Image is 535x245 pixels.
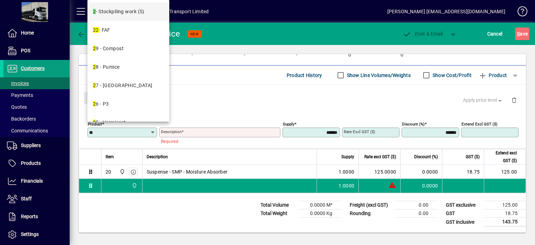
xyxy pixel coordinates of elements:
[341,153,354,161] span: Supply
[93,64,96,70] em: 2
[21,30,34,36] span: Home
[401,52,403,58] span: 0
[87,21,170,39] mat-option: 22 - FAF
[442,165,484,179] td: 18.75
[21,160,41,166] span: Products
[3,77,70,89] a: Invoices
[484,209,526,218] td: 18.75
[93,82,153,89] div: 7 - [GEOGRAPHIC_DATA]
[87,2,170,21] mat-option: 2 - Stockpiling work (S)
[517,31,520,37] span: S
[488,149,517,164] span: Extend excl GST ($)
[3,208,70,225] a: Reports
[21,48,30,53] span: POS
[7,116,36,122] span: Backorders
[339,168,355,175] span: 1.0000
[363,168,396,175] div: 125.0000
[346,72,411,79] label: Show Line Volumes/Weights
[87,92,105,104] span: Close
[3,24,70,42] a: Home
[87,58,170,76] mat-option: 28 - Pumice
[442,209,484,218] td: GST
[21,231,39,237] span: Settings
[287,70,322,81] span: Product History
[79,85,526,110] div: Product
[399,28,447,40] button: Post & Email
[7,104,27,110] span: Quotes
[414,153,438,161] span: Discount (%)
[3,155,70,172] a: Products
[3,113,70,125] a: Backorders
[442,201,484,209] td: GST exclusive
[88,122,102,127] mat-label: Product
[395,209,437,218] td: 0.00
[21,196,32,201] span: Staff
[484,165,526,179] td: 125.00
[344,129,375,134] mat-label: Rate excl GST ($)
[431,72,472,79] label: Show Cost/Profit
[3,125,70,137] a: Communications
[257,209,299,218] td: Total Weight
[3,89,70,101] a: Payments
[93,83,96,88] em: 2
[466,153,480,161] span: GST ($)
[147,153,168,161] span: Description
[299,201,341,209] td: 0.0000 M³
[402,122,425,127] mat-label: Discount (%)
[70,28,108,40] app-page-header-button: Back
[517,28,528,39] span: ave
[87,113,170,132] mat-option: 25 - Vermicast
[3,226,70,243] a: Settings
[364,153,396,161] span: Rate excl GST ($)
[348,52,351,58] span: 0
[486,28,504,40] button: Cancel
[161,137,275,145] mat-error: Required
[93,63,120,71] div: 8 - Pumice
[87,39,170,58] mat-option: 29 - Compost
[93,26,110,34] div: - FAF
[284,69,325,82] button: Product History
[484,201,526,209] td: 125.00
[244,52,245,58] span: -
[3,190,70,208] a: Staff
[137,6,209,17] div: Spreadmaster Transport Limited
[93,8,145,15] div: - Stockpiling work (S)
[442,218,484,227] td: GST inclusive
[506,97,522,103] app-page-header-button: Delete
[463,97,503,104] span: Apply price level
[118,168,126,176] span: 965 State Highway 2
[93,100,109,108] div: 6 - P3
[106,153,114,161] span: Item
[7,92,33,98] span: Payments
[403,31,443,37] span: ost & Email
[93,9,96,14] em: 2
[147,168,228,175] span: Suspense - SMP - Moisture Absorber
[515,28,529,40] button: Save
[462,122,497,127] mat-label: Extend excl GST ($)
[77,31,100,37] span: Back
[257,201,299,209] td: Total Volume
[487,28,503,39] span: Cancel
[106,168,111,175] div: 20
[190,32,199,36] span: NEW
[93,101,96,107] em: 2
[96,27,99,33] em: 2
[3,137,70,154] a: Suppliers
[299,209,341,218] td: 0.0000 Kg
[84,92,108,104] button: Close
[3,101,70,113] a: Quotes
[484,218,526,227] td: 143.75
[506,92,522,108] button: Delete
[7,128,48,133] span: Communications
[400,179,442,193] td: 0.0000
[400,165,442,179] td: 0.0000
[387,6,505,17] div: [PERSON_NAME] [EMAIL_ADDRESS][DOMAIN_NAME]
[192,52,193,58] span: -
[87,76,170,95] mat-option: 27 - Southern Cross
[93,27,96,33] em: 2
[130,182,138,190] span: 965 State Highway 2
[346,201,395,209] td: Freight (excl GST)
[21,214,38,219] span: Reports
[339,182,355,189] span: 1.0000
[512,1,526,24] a: Knowledge Base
